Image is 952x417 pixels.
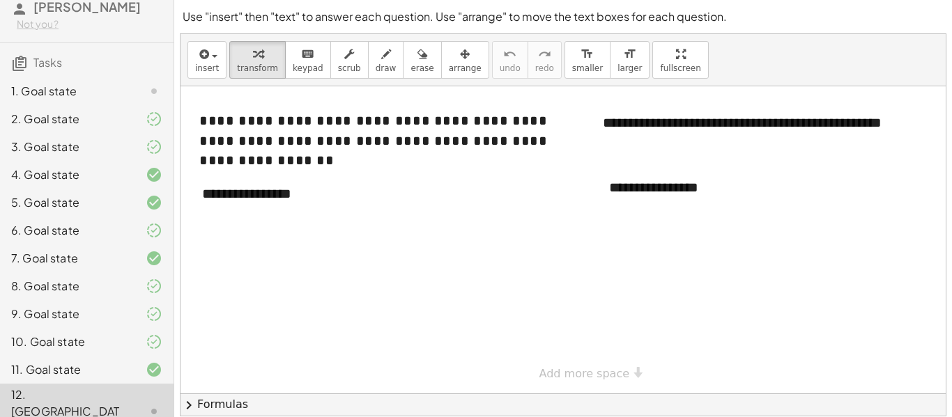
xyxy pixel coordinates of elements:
i: Task finished and part of it marked as correct. [146,306,162,322]
button: arrange [441,41,489,79]
div: 3. Goal state [11,139,123,155]
button: chevron_rightFormulas [181,393,946,416]
i: Task finished and part of it marked as correct. [146,278,162,294]
div: 1. Goal state [11,83,123,100]
span: undo [500,63,521,73]
button: format_sizesmaller [565,41,611,79]
button: undoundo [492,41,528,79]
button: insert [187,41,227,79]
button: scrub [330,41,369,79]
div: 4. Goal state [11,166,123,183]
div: 2. Goal state [11,111,123,127]
span: redo [535,63,554,73]
button: transform [229,41,286,79]
i: Task finished and part of it marked as correct. [146,111,162,127]
i: Task finished and correct. [146,194,162,211]
span: arrange [449,63,482,73]
div: 5. Goal state [11,194,123,211]
span: draw [376,63,397,73]
span: Add more space [539,367,630,380]
button: redoredo [528,41,562,79]
div: 8. Goal state [11,278,123,294]
span: transform [237,63,278,73]
div: 9. Goal state [11,306,123,322]
button: format_sizelarger [610,41,650,79]
span: scrub [338,63,361,73]
i: Task not started. [146,83,162,100]
span: insert [195,63,219,73]
span: smaller [572,63,603,73]
span: erase [410,63,433,73]
div: 11. Goal state [11,361,123,378]
i: Task finished and part of it marked as correct. [146,222,162,239]
button: fullscreen [652,41,708,79]
i: Task finished and correct. [146,361,162,378]
div: 7. Goal state [11,250,123,267]
i: format_size [623,46,636,63]
span: Tasks [33,55,62,70]
i: format_size [581,46,594,63]
i: Task finished and part of it marked as correct. [146,139,162,155]
div: 6. Goal state [11,222,123,239]
i: Task finished and part of it marked as correct. [146,333,162,350]
button: erase [403,41,441,79]
p: Use "insert" then "text" to answer each question. Use "arrange" to move the text boxes for each q... [183,8,944,25]
i: undo [503,46,516,63]
button: keyboardkeypad [285,41,331,79]
span: fullscreen [660,63,700,73]
i: Task finished and correct. [146,166,162,183]
span: chevron_right [181,397,197,414]
i: keyboard [301,46,314,63]
i: Task finished and correct. [146,250,162,267]
span: keypad [293,63,323,73]
button: draw [368,41,404,79]
div: Not you? [17,17,162,31]
span: larger [617,63,642,73]
i: redo [538,46,551,63]
div: 10. Goal state [11,333,123,350]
